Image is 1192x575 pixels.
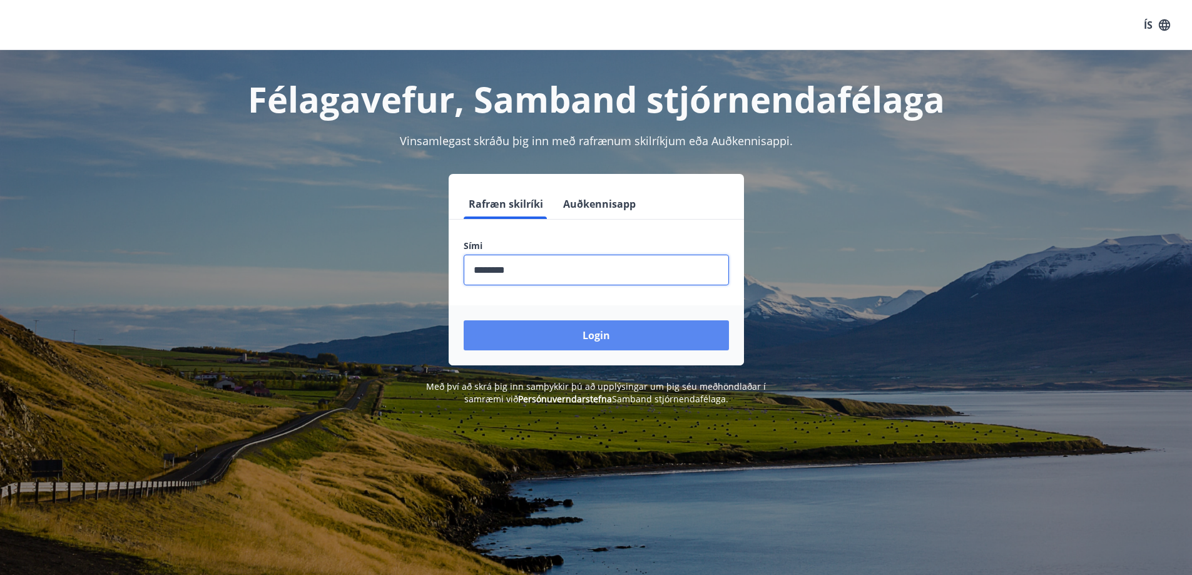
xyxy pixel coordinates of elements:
[464,240,729,252] label: Sími
[558,189,641,219] button: Auðkennisapp
[400,133,793,148] span: Vinsamlegast skráðu þig inn með rafrænum skilríkjum eða Auðkennisappi.
[1137,14,1177,36] button: ÍS
[518,393,612,405] a: Persónuverndarstefna
[426,380,766,405] span: Með því að skrá þig inn samþykkir þú að upplýsingar um þig séu meðhöndlaðar í samræmi við Samband...
[464,189,548,219] button: Rafræn skilríki
[161,75,1032,123] h1: Félagavefur, Samband stjórnendafélaga
[464,320,729,350] button: Login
